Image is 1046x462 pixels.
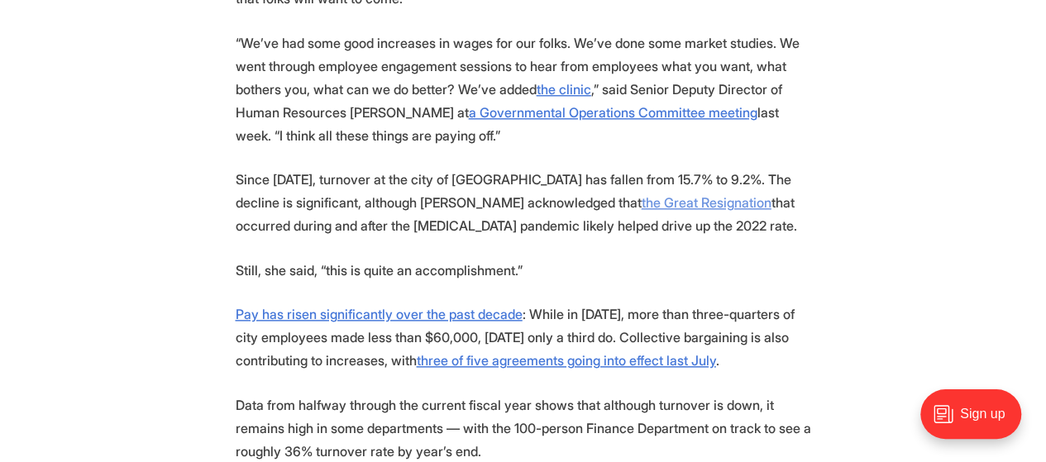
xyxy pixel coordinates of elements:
iframe: portal-trigger [906,381,1046,462]
p: Still, she said, “this is quite an accomplishment.” [236,259,811,282]
a: Pay has risen significantly over the past decade [236,306,523,322]
a: three of five agreements going into effect last July [417,352,716,369]
p: : While in [DATE], more than three-quarters of city employees made less than $60,000, [DATE] only... [236,302,811,372]
a: the clinic [537,81,591,98]
a: a Governmental Operations Committee meeting [469,104,757,121]
p: Since [DATE], turnover at the city of [GEOGRAPHIC_DATA] has fallen from 15.7% to 9.2%. The declin... [236,168,811,237]
a: the Great Resignation [642,194,771,211]
p: “We’ve had some good increases in wages for our folks. We’ve done some market studies. We went th... [236,31,811,147]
